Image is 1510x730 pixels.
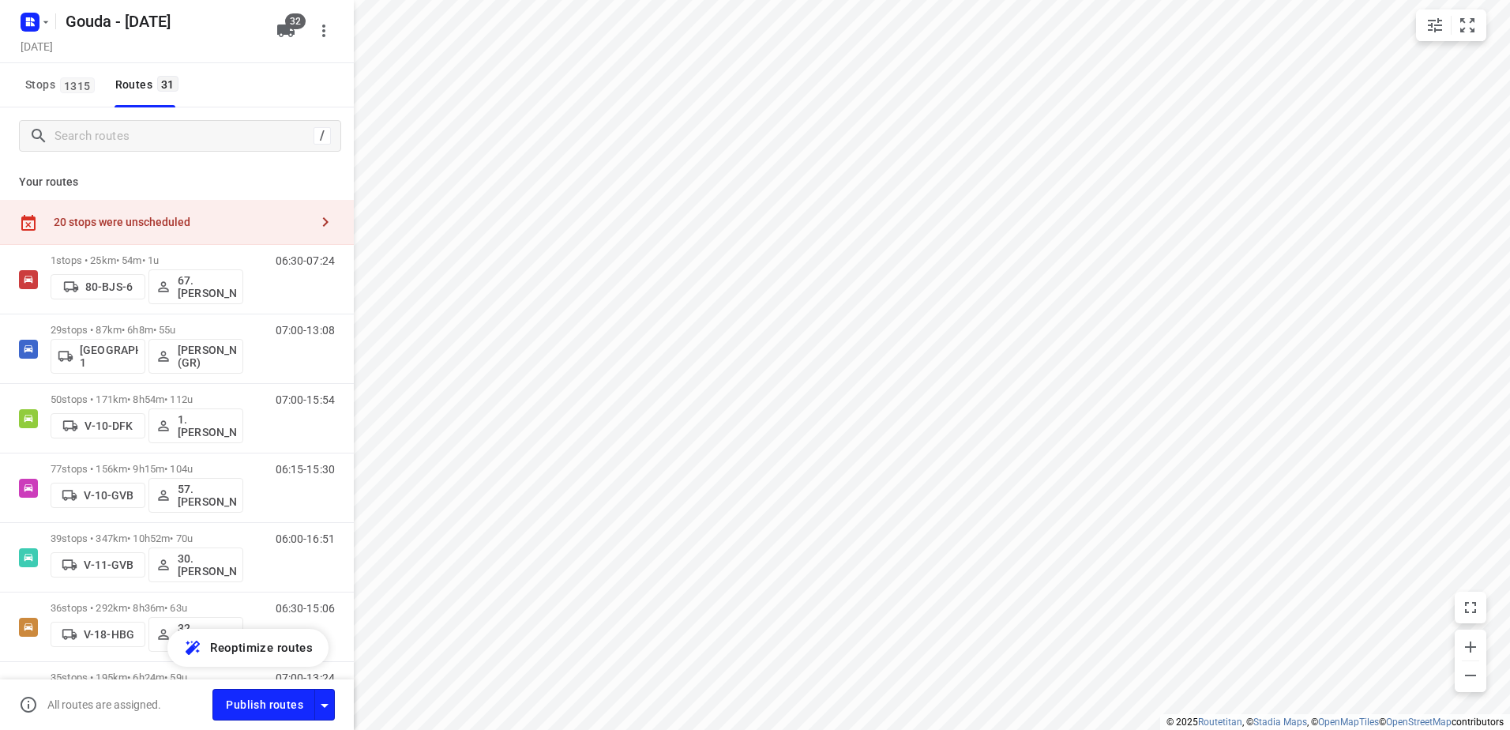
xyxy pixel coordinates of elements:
p: 1 stops • 25km • 54m • 1u [51,254,243,266]
p: V-11-GVB [84,559,133,571]
button: V-10-GVB [51,483,145,508]
a: Stadia Maps [1253,717,1307,728]
p: 06:15-15:30 [276,463,335,476]
button: Map settings [1419,9,1451,41]
button: 57. [PERSON_NAME] [148,478,243,513]
div: / [314,127,331,145]
p: 36 stops • 292km • 8h36m • 63u [51,602,243,614]
p: 06:30-07:24 [276,254,335,267]
li: © 2025 , © , © © contributors [1166,717,1504,728]
h5: Project date [14,37,59,55]
span: Stops [25,75,100,95]
p: V-10-DFK [85,420,133,432]
button: 32. [PERSON_NAME] [148,617,243,652]
p: 35 stops • 195km • 6h24m • 59u [51,672,243,683]
div: small contained button group [1416,9,1486,41]
p: [PERSON_NAME] (GR) [178,344,236,369]
p: 39 stops • 347km • 10h52m • 70u [51,532,243,544]
div: 20 stops were unscheduled [54,216,310,228]
p: 07:00-13:08 [276,324,335,337]
button: Publish routes [212,689,315,720]
button: 1. [PERSON_NAME] [148,408,243,443]
span: 1315 [60,77,95,93]
p: 06:00-16:51 [276,532,335,545]
p: Your routes [19,174,335,190]
p: 29 stops • 87km • 6h8m • 55u [51,324,243,336]
div: Driver app settings [315,694,334,714]
a: OpenMapTiles [1318,717,1379,728]
button: V-18-HBG [51,622,145,647]
button: Fit zoom [1452,9,1483,41]
p: V-10-GVB [84,489,133,502]
p: 50 stops • 171km • 8h54m • 112u [51,393,243,405]
button: 67. [PERSON_NAME] [148,269,243,304]
p: 32. [PERSON_NAME] [178,622,236,647]
a: OpenStreetMap [1386,717,1452,728]
span: 32 [285,13,306,29]
p: [GEOGRAPHIC_DATA] 1 [80,344,138,369]
p: All routes are assigned. [47,698,161,711]
button: More [308,15,340,47]
button: V-11-GVB [51,552,145,578]
h5: Rename [59,9,264,34]
p: 07:00-13:24 [276,672,335,684]
p: V-18-HBG [84,628,134,641]
p: 67. [PERSON_NAME] [178,274,236,299]
span: Reoptimize routes [210,638,313,658]
p: 77 stops • 156km • 9h15m • 104u [51,463,243,475]
input: Search routes [54,124,314,149]
span: Publish routes [226,695,303,715]
button: 30.[PERSON_NAME] [148,547,243,582]
p: 57. [PERSON_NAME] [178,483,236,508]
button: 80-BJS-6 [51,274,145,299]
button: V-10-DFK [51,413,145,438]
p: 07:00-15:54 [276,393,335,406]
a: Routetitan [1198,717,1242,728]
button: [PERSON_NAME] (GR) [148,339,243,374]
button: 32 [270,15,302,47]
p: 80-BJS-6 [85,280,133,293]
div: Routes [115,75,183,95]
button: Reoptimize routes [167,629,329,667]
p: 30.[PERSON_NAME] [178,552,236,578]
button: [GEOGRAPHIC_DATA] 1 [51,339,145,374]
p: 1. [PERSON_NAME] [178,413,236,438]
p: 06:30-15:06 [276,602,335,615]
span: 31 [157,76,178,92]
